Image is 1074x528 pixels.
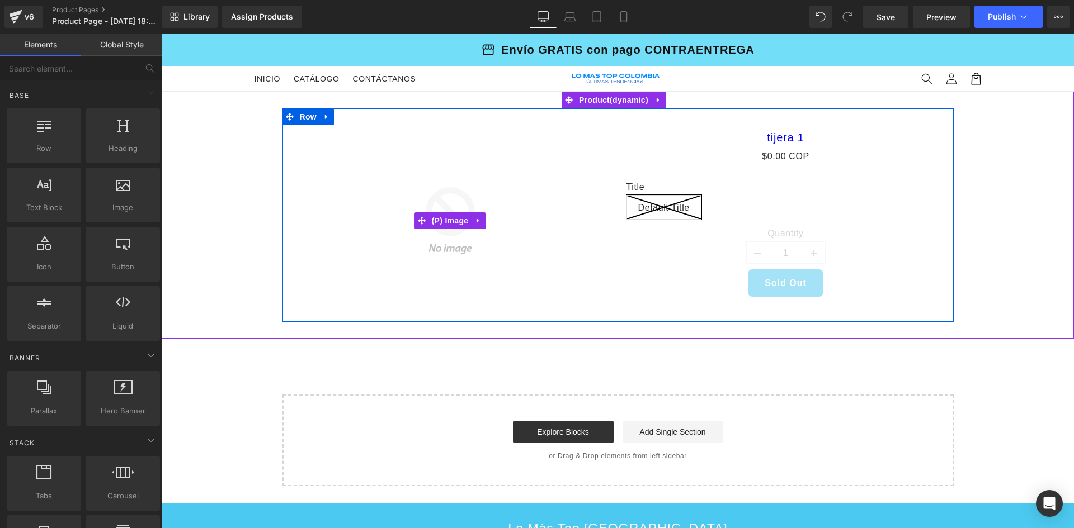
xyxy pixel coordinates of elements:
[409,40,499,51] img: LOMASTOPCOLOMBIA
[1047,6,1070,28] button: More
[926,11,957,23] span: Preview
[342,487,569,503] h2: Lo Màs Top [GEOGRAPHIC_DATA]
[461,387,562,410] a: Add Single Section
[836,6,859,28] button: Redo
[81,34,162,56] a: Global Style
[10,405,78,417] span: Parallax
[414,58,489,75] span: Product
[309,179,324,196] a: Expand / Collapse
[8,437,36,448] span: Stack
[600,115,648,131] span: $0.00 COP
[231,12,293,21] div: Assign Products
[753,33,778,58] summary: Búsqueda
[10,142,78,154] span: Row
[8,90,30,101] span: Base
[586,236,662,263] button: Sold Out
[191,40,254,50] span: CONTÁCTANOS
[125,34,185,57] a: CATÁLOGO
[4,6,43,28] a: v6
[132,40,178,50] span: CATÁLOGO
[89,405,157,417] span: Hero Banner
[489,58,504,75] a: Expand / Collapse
[139,418,774,426] p: or Drag & Drop elements from left sidebar
[605,97,642,111] a: tijera 1
[530,6,557,28] a: Desktop
[877,11,895,23] span: Save
[8,353,41,363] span: Banner
[557,6,583,28] a: Laptop
[89,320,157,332] span: Liquid
[86,34,125,57] a: INICIO
[89,490,157,502] span: Carousel
[583,6,610,28] a: Tablet
[465,194,784,208] label: Quantity
[89,142,157,154] span: Heading
[162,6,218,28] a: New Library
[351,387,452,410] a: Explore Blocks
[603,245,645,254] span: Sold Out
[135,75,158,92] span: Row
[22,9,36,24] div: v6
[10,261,78,273] span: Icon
[158,75,172,92] a: Expand / Collapse
[1036,490,1063,517] div: Open Intercom Messenger
[89,261,157,273] span: Button
[809,6,832,28] button: Undo
[52,6,181,15] a: Product Pages
[184,34,261,57] a: CONTÁCTANOS
[610,6,637,28] a: Mobile
[988,12,1016,21] span: Publish
[52,17,159,26] span: Product Page - [DATE] 18:37:54
[913,6,970,28] a: Preview
[193,92,384,283] img: tijera 1
[89,202,157,213] span: Image
[10,202,78,213] span: Text Block
[974,6,1043,28] button: Publish
[10,320,78,332] span: Separator
[267,179,310,196] span: (P) Image
[183,12,210,22] span: Library
[465,148,784,161] label: Title
[319,9,334,23] span: storefront
[340,10,592,22] strong: Envío GRATIS con pago CONTRAENTREGA
[93,40,119,50] span: INICIO
[10,490,78,502] span: Tabs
